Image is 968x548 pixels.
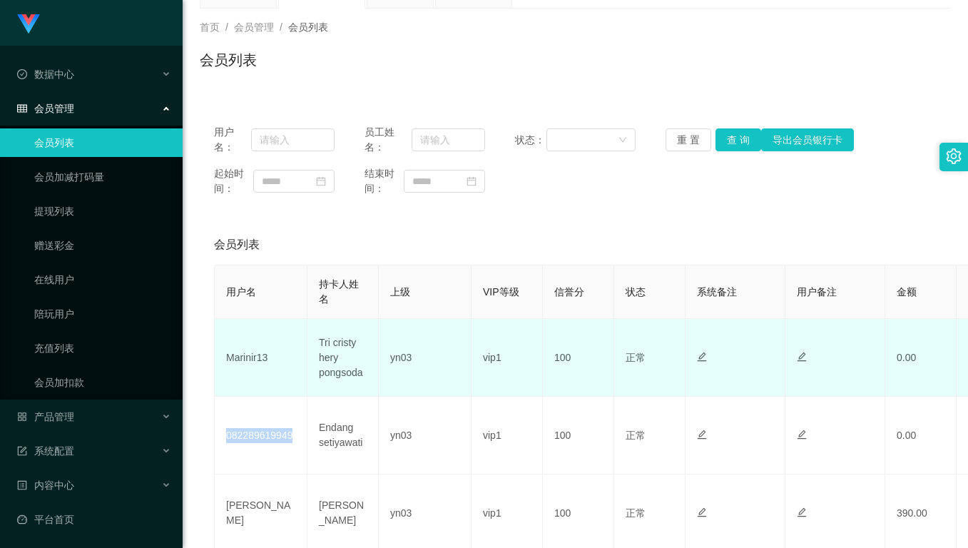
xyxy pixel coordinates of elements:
[379,319,472,397] td: yn03
[34,265,171,294] a: 在线用户
[697,352,707,362] i: 图标: edit
[214,125,251,155] span: 用户名：
[200,21,220,33] span: 首页
[225,21,228,33] span: /
[379,397,472,475] td: yn03
[626,507,646,519] span: 正常
[17,69,27,79] i: 图标: check-circle-o
[214,236,260,253] span: 会员列表
[626,430,646,441] span: 正常
[307,319,379,397] td: Tri cristy hery pongsoda
[17,411,74,422] span: 产品管理
[34,231,171,260] a: 赠送彩金
[17,505,171,534] a: 图标: dashboard平台首页
[34,128,171,157] a: 会员列表
[543,397,614,475] td: 100
[554,286,584,298] span: 信誉分
[467,176,477,186] i: 图标: calendar
[697,430,707,440] i: 图标: edit
[17,479,74,491] span: 内容中心
[365,166,404,196] span: 结束时间：
[17,480,27,490] i: 图标: profile
[34,334,171,362] a: 充值列表
[251,128,335,151] input: 请输入
[17,103,74,114] span: 会员管理
[34,368,171,397] a: 会员加扣款
[472,397,543,475] td: vip1
[17,68,74,80] span: 数据中心
[17,14,40,34] img: logo.9652507e.png
[200,49,257,71] h1: 会员列表
[626,286,646,298] span: 状态
[543,319,614,397] td: 100
[666,128,711,151] button: 重 置
[307,397,379,475] td: Endang setiyawati
[483,286,519,298] span: VIP等级
[17,103,27,113] i: 图标: table
[390,286,410,298] span: 上级
[885,397,957,475] td: 0.00
[215,319,307,397] td: Marinir13
[215,397,307,475] td: 082289619949
[715,128,761,151] button: 查 询
[412,128,485,151] input: 请输入
[897,286,917,298] span: 金额
[214,166,253,196] span: 起始时间：
[319,278,359,305] span: 持卡人姓名
[17,445,74,457] span: 系统配置
[234,21,274,33] span: 会员管理
[797,507,807,517] i: 图标: edit
[761,128,854,151] button: 导出会员银行卡
[472,319,543,397] td: vip1
[34,197,171,225] a: 提现列表
[885,319,957,397] td: 0.00
[515,133,546,148] span: 状态：
[946,148,962,164] i: 图标: setting
[17,446,27,456] i: 图标: form
[797,430,807,440] i: 图标: edit
[280,21,282,33] span: /
[697,286,737,298] span: 系统备注
[797,286,837,298] span: 用户备注
[34,300,171,328] a: 陪玩用户
[17,412,27,422] i: 图标: appstore-o
[288,21,328,33] span: 会员列表
[697,507,707,517] i: 图标: edit
[226,286,256,298] span: 用户名
[626,352,646,363] span: 正常
[618,136,627,146] i: 图标: down
[316,176,326,186] i: 图标: calendar
[365,125,412,155] span: 员工姓名：
[797,352,807,362] i: 图标: edit
[34,163,171,191] a: 会员加减打码量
